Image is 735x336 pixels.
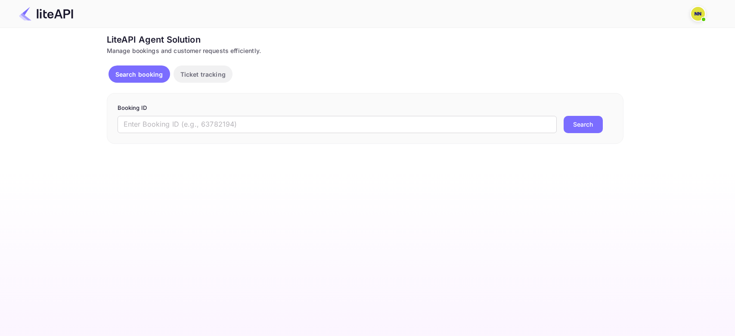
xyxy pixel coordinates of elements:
[107,33,623,46] div: LiteAPI Agent Solution
[118,104,613,112] p: Booking ID
[118,116,557,133] input: Enter Booking ID (e.g., 63782194)
[564,116,603,133] button: Search
[691,7,705,21] img: N/A N/A
[180,70,226,79] p: Ticket tracking
[107,46,623,55] div: Manage bookings and customer requests efficiently.
[19,7,73,21] img: LiteAPI Logo
[115,70,163,79] p: Search booking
